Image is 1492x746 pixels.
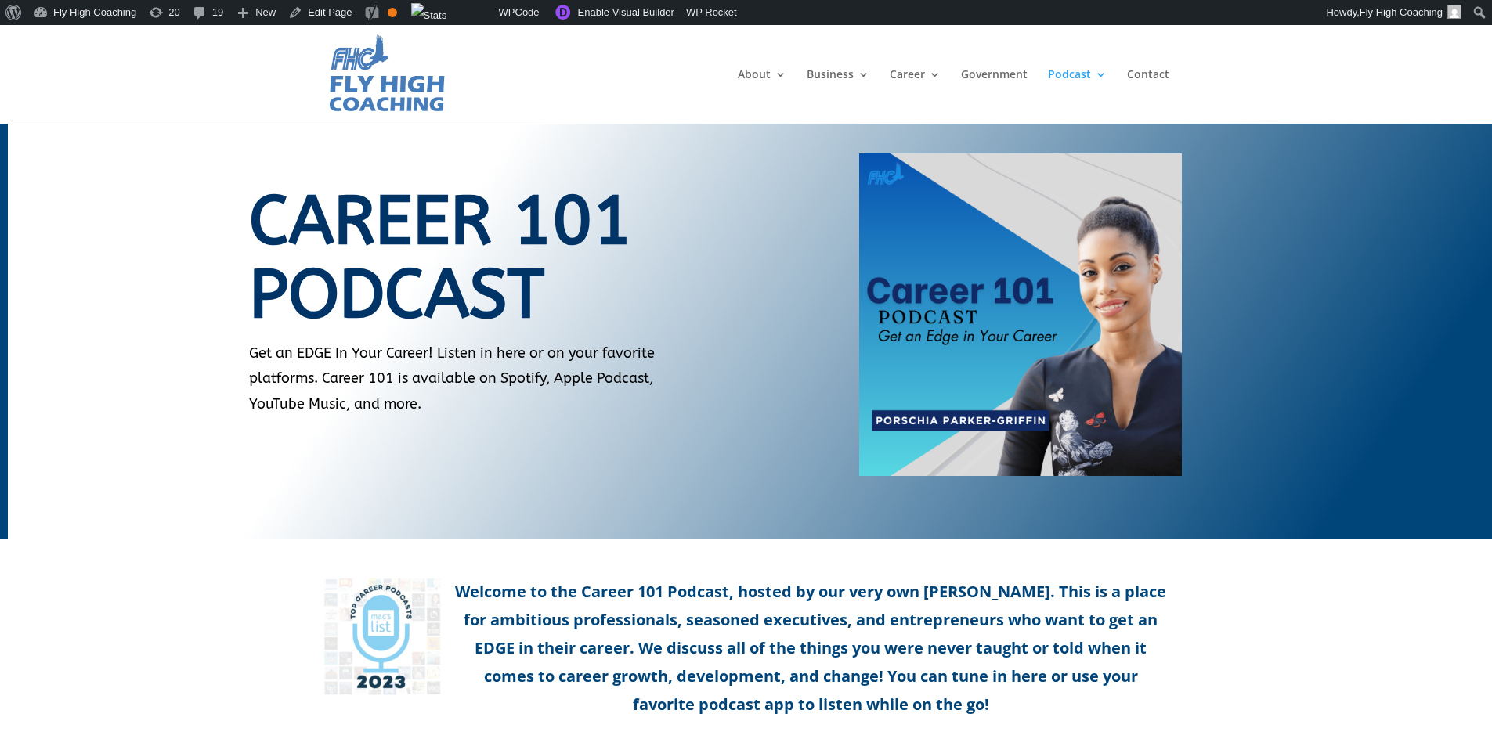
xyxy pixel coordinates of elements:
[249,341,710,416] p: Get an EDGE In Your Career! Listen in here or on your favorite platforms. Career 101 is available...
[738,69,786,124] a: About
[249,182,632,334] span: Career 101 Podcast
[807,69,869,124] a: Business
[890,69,941,124] a: Career
[411,3,447,28] img: Views over 48 hours. Click for more Jetpack Stats.
[1127,69,1169,124] a: Contact
[388,8,397,17] div: OK
[323,578,1169,719] p: Welcome to the Career 101 Podcast, hosted by our very own [PERSON_NAME]. This is a place for ambi...
[327,33,446,116] img: Fly High Coaching
[961,69,1028,124] a: Government
[859,153,1182,476] img: Career 101 Podcast
[1360,6,1443,18] span: Fly High Coaching
[1048,69,1107,124] a: Podcast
